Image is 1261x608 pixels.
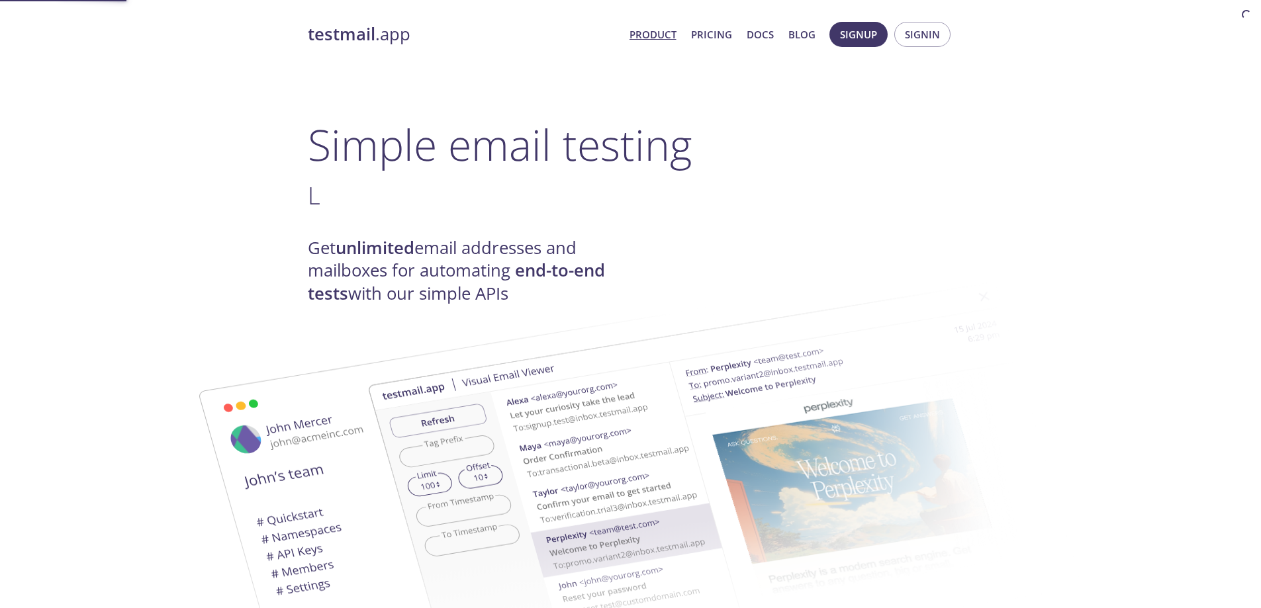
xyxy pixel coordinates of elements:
h1: Simple email testing [308,119,954,170]
button: Signin [894,22,951,47]
strong: unlimited [336,236,414,259]
button: Signup [829,22,888,47]
span: L [308,179,320,212]
a: Docs [747,26,774,43]
span: Signup [840,26,877,43]
a: Pricing [691,26,732,43]
a: testmail.app [308,23,619,46]
h4: Get email addresses and mailboxes for automating with our simple APIs [308,237,631,305]
a: Product [630,26,677,43]
span: Signin [905,26,940,43]
strong: testmail [308,22,375,46]
a: Blog [788,26,816,43]
strong: end-to-end tests [308,259,605,304]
